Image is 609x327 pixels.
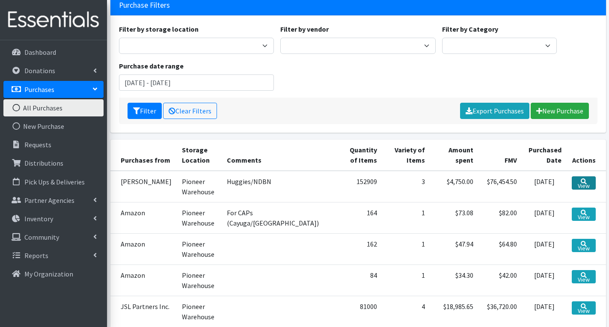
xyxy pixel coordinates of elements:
[3,62,104,79] a: Donations
[119,61,184,71] label: Purchase date range
[280,24,329,34] label: Filter by vendor
[342,140,382,171] th: Quantity of Items
[24,66,55,75] p: Donations
[522,171,567,202] td: [DATE]
[110,265,177,296] td: Amazon
[478,202,522,233] td: $82.00
[177,171,222,202] td: Pioneer Warehouse
[24,233,59,241] p: Community
[3,118,104,135] a: New Purchase
[382,265,430,296] td: 1
[3,99,104,116] a: All Purchases
[572,176,595,190] a: View
[24,159,63,167] p: Distributions
[222,202,342,233] td: For CAPs (Cayuga/[GEOGRAPHIC_DATA])
[3,210,104,227] a: Inventory
[222,140,342,171] th: Comments
[342,202,382,233] td: 164
[24,214,53,223] p: Inventory
[572,301,595,315] a: View
[3,247,104,264] a: Reports
[3,136,104,153] a: Requests
[3,265,104,282] a: My Organization
[382,202,430,233] td: 1
[3,173,104,190] a: Pick Ups & Deliveries
[3,44,104,61] a: Dashboard
[222,171,342,202] td: Huggies/NDBN
[478,140,522,171] th: FMV
[177,265,222,296] td: Pioneer Warehouse
[24,270,73,278] p: My Organization
[478,265,522,296] td: $42.00
[177,202,222,233] td: Pioneer Warehouse
[382,296,430,327] td: 4
[24,251,48,260] p: Reports
[382,140,430,171] th: Variety of Items
[442,24,498,34] label: Filter by Category
[177,140,222,171] th: Storage Location
[24,85,54,94] p: Purchases
[531,103,589,119] a: New Purchase
[430,265,478,296] td: $34.30
[567,140,606,171] th: Actions
[177,233,222,265] td: Pioneer Warehouse
[110,171,177,202] td: [PERSON_NAME]
[3,192,104,209] a: Partner Agencies
[430,233,478,265] td: $47.94
[163,103,217,119] a: Clear Filters
[522,296,567,327] td: [DATE]
[342,265,382,296] td: 84
[430,296,478,327] td: $18,985.65
[382,233,430,265] td: 1
[24,178,85,186] p: Pick Ups & Deliveries
[522,140,567,171] th: Purchased Date
[110,233,177,265] td: Amazon
[382,171,430,202] td: 3
[177,296,222,327] td: Pioneer Warehouse
[478,233,522,265] td: $64.80
[119,1,170,10] h3: Purchase Filters
[572,208,595,221] a: View
[342,171,382,202] td: 152909
[3,81,104,98] a: Purchases
[110,140,177,171] th: Purchases from
[572,270,595,283] a: View
[460,103,529,119] a: Export Purchases
[430,140,478,171] th: Amount spent
[478,296,522,327] td: $36,720.00
[3,6,104,34] img: HumanEssentials
[430,202,478,233] td: $73.08
[342,233,382,265] td: 162
[3,155,104,172] a: Distributions
[522,265,567,296] td: [DATE]
[110,296,177,327] td: JSL Partners Inc.
[24,140,51,149] p: Requests
[572,239,595,252] a: View
[24,48,56,56] p: Dashboard
[119,74,274,91] input: January 1, 2011 - December 31, 2011
[24,196,74,205] p: Partner Agencies
[342,296,382,327] td: 81000
[430,171,478,202] td: $4,750.00
[3,229,104,246] a: Community
[478,171,522,202] td: $76,454.50
[119,24,199,34] label: Filter by storage location
[522,233,567,265] td: [DATE]
[522,202,567,233] td: [DATE]
[128,103,162,119] button: Filter
[110,202,177,233] td: Amazon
